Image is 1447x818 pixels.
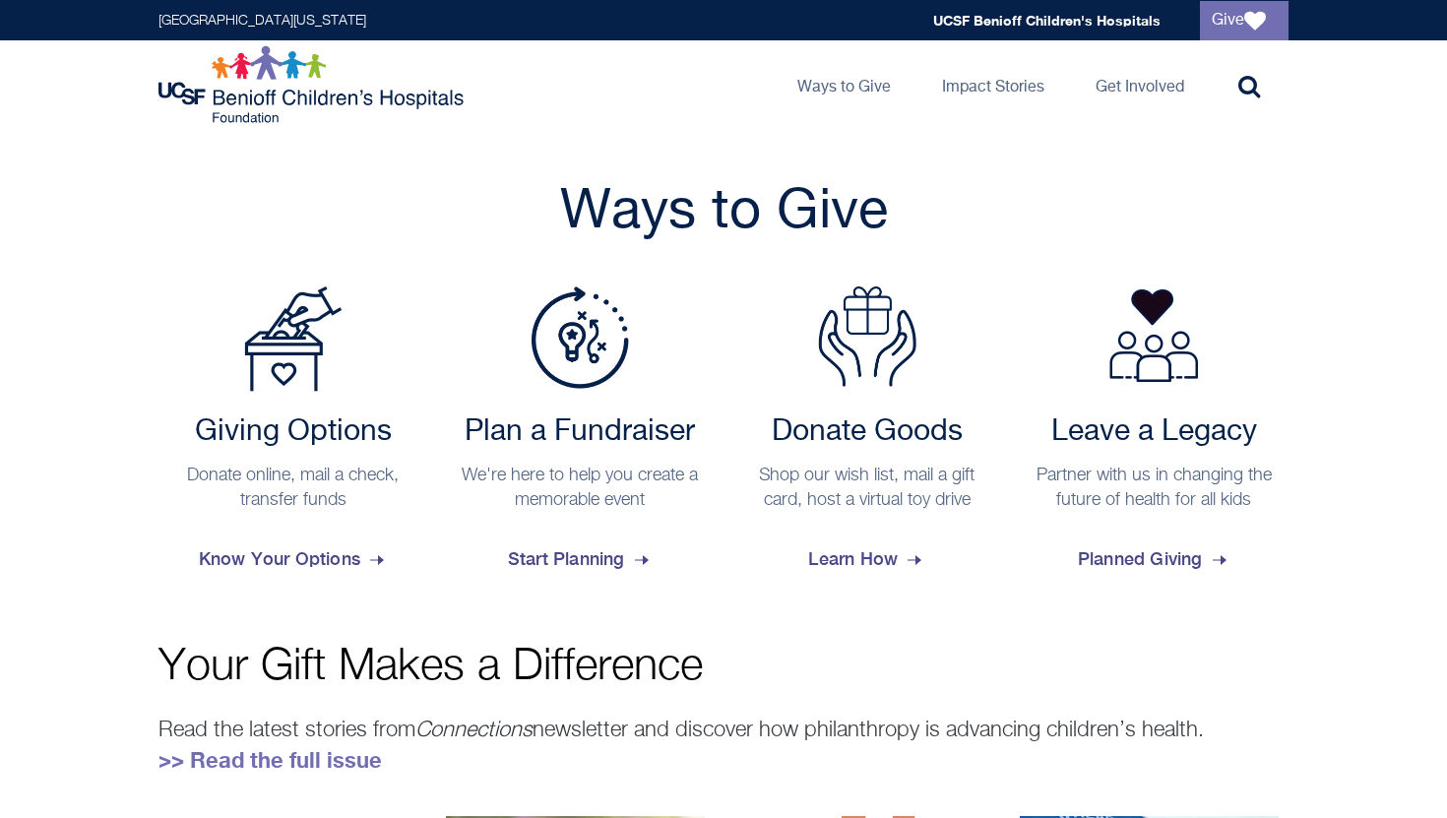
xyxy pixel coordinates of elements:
span: Know Your Options [199,533,388,586]
a: Plan a Fundraiser Plan a Fundraiser We're here to help you create a memorable event Start Planning [446,286,716,586]
p: Shop our wish list, mail a gift card, host a virtual toy drive [742,464,992,513]
a: [GEOGRAPHIC_DATA][US_STATE] [158,14,366,28]
img: Plan a Fundraiser [531,286,629,389]
a: Get Involved [1080,40,1200,129]
h2: Leave a Legacy [1030,414,1280,450]
span: Planned Giving [1078,533,1230,586]
a: Ways to Give [782,40,907,129]
em: Connections [415,720,533,741]
a: Leave a Legacy Partner with us in changing the future of health for all kids Planned Giving [1020,286,1290,586]
h2: Plan a Fundraiser [456,414,706,450]
a: Payment Options Giving Options Donate online, mail a check, transfer funds Know Your Options [158,286,428,586]
a: Give [1200,1,1289,40]
img: Payment Options [244,286,343,392]
p: Read the latest stories from newsletter and discover how philanthropy is advancing children’s hea... [158,714,1289,777]
img: Logo for UCSF Benioff Children's Hospitals Foundation [158,45,469,124]
a: Impact Stories [926,40,1060,129]
h2: Ways to Give [158,178,1289,247]
a: UCSF Benioff Children's Hospitals [933,12,1161,29]
a: >> Read the full issue [158,747,382,773]
h2: Donate Goods [742,414,992,450]
img: Donate Goods [818,286,916,387]
h2: Giving Options [168,414,418,450]
p: Partner with us in changing the future of health for all kids [1030,464,1280,513]
a: Donate Goods Donate Goods Shop our wish list, mail a gift card, host a virtual toy drive Learn How [732,286,1002,586]
span: Start Planning [508,533,653,586]
p: We're here to help you create a memorable event [456,464,706,513]
p: Your Gift Makes a Difference [158,645,1289,689]
span: Learn How [808,533,925,586]
p: Donate online, mail a check, transfer funds [168,464,418,513]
